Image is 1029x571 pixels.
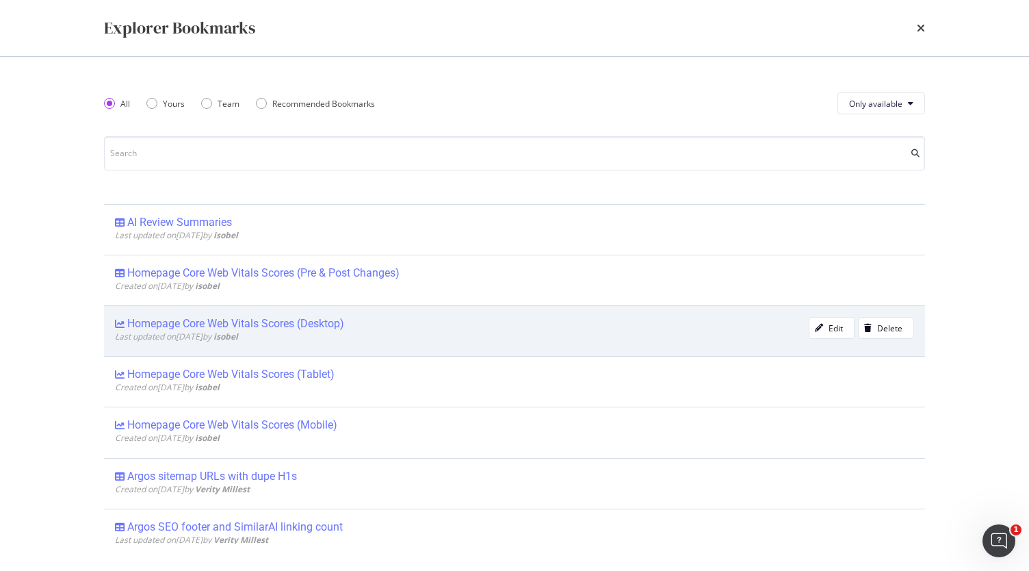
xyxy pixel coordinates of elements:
[115,179,250,190] span: Created on [DATE] by
[201,98,239,110] div: Team
[213,331,238,342] b: isobel
[120,98,130,110] div: All
[877,322,902,334] div: Delete
[195,179,250,190] b: Verity Millest
[115,534,268,546] span: Last updated on [DATE] by
[1011,524,1021,535] span: 1
[115,229,238,241] span: Last updated on [DATE] by
[837,92,925,114] button: Only available
[104,98,130,110] div: All
[146,98,185,110] div: Yours
[115,331,238,342] span: Last updated on [DATE] by
[272,98,375,110] div: Recommended Bookmarks
[115,432,220,444] span: Created on [DATE] by
[115,280,220,292] span: Created on [DATE] by
[982,524,1015,557] iframe: Intercom live chat
[163,98,185,110] div: Yours
[195,432,220,444] b: isobel
[104,16,255,40] div: Explorer Bookmarks
[213,534,268,546] b: Verity Millest
[917,16,925,40] div: times
[829,322,843,334] div: Edit
[115,483,250,495] span: Created on [DATE] by
[127,317,344,331] div: Homepage Core Web Vitals Scores (Desktop)
[195,381,220,393] b: isobel
[127,266,400,280] div: Homepage Core Web Vitals Scores (Pre & Post Changes)
[849,98,902,110] span: Only available
[256,98,375,110] div: Recommended Bookmarks
[127,368,335,381] div: Homepage Core Web Vitals Scores (Tablet)
[195,280,220,292] b: isobel
[127,418,337,432] div: Homepage Core Web Vitals Scores (Mobile)
[195,483,250,495] b: Verity Millest
[127,520,343,534] div: Argos SEO footer and SimilarAI linking count
[858,317,914,339] button: Delete
[127,470,297,483] div: Argos sitemap URLs with dupe H1s
[213,229,238,241] b: isobel
[127,216,232,229] div: AI Review Summaries
[218,98,239,110] div: Team
[809,317,855,339] button: Edit
[104,136,925,170] input: Search
[115,381,220,393] span: Created on [DATE] by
